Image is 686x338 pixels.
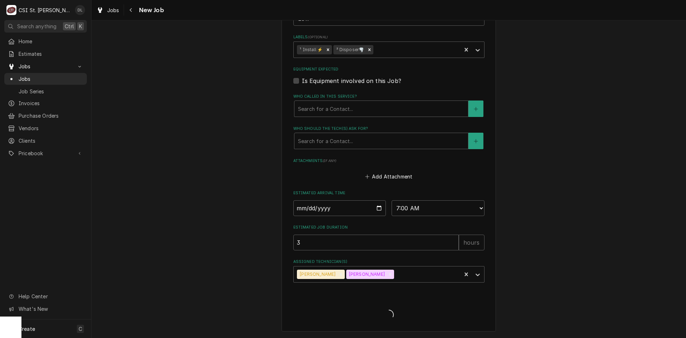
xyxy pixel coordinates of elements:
label: Who should the tech(s) ask for? [293,126,484,132]
div: David Lindsey's Avatar [75,5,85,15]
label: Assigned Technician(s) [293,259,484,265]
span: Jobs [19,63,73,70]
a: Go to Pricebook [4,147,87,159]
button: Navigate back [125,4,137,16]
button: Add Attachment [364,172,414,182]
div: hours [459,235,484,250]
a: Go to What's New [4,303,87,315]
a: Estimates [4,48,87,60]
span: Search anything [17,23,56,30]
a: Home [4,35,87,47]
label: Estimated Job Duration [293,225,484,230]
div: DL [75,5,85,15]
a: Purchase Orders [4,110,87,122]
div: Who should the tech(s) ask for? [293,126,484,149]
button: Create New Contact [468,133,483,149]
select: Time Select [392,200,484,216]
button: Create New Contact [468,101,483,117]
div: Who called in this service? [293,94,484,117]
button: Search anythingCtrlK [4,20,87,33]
div: [PERSON_NAME] [297,270,337,279]
div: ¹ Install ⚡️ [297,45,324,54]
div: Estimated Arrival Time [293,190,484,216]
div: [PERSON_NAME] [346,270,386,279]
span: Vendors [19,124,83,132]
span: New Job [137,5,164,15]
a: Clients [4,135,87,147]
div: CSI St. Louis's Avatar [6,5,16,15]
label: Who called in this service? [293,94,484,99]
div: C [6,5,16,15]
span: Invoices [19,99,83,107]
div: Estimated Job Duration [293,225,484,250]
span: Pricebook [19,150,73,157]
div: Remove ² Disposer🌪️ [366,45,373,54]
div: Remove ¹ Install ⚡️ [324,45,332,54]
label: Is Equipment involved on this Job? [302,77,401,85]
span: Jobs [19,75,83,83]
div: Remove Steve Heppermann [337,270,345,279]
label: Attachments [293,158,484,164]
span: ( if any ) [323,159,336,163]
a: Jobs [4,73,87,85]
span: Purchase Orders [19,112,83,119]
svg: Create New Contact [474,107,478,112]
span: Home [19,38,83,45]
input: Date [293,200,386,216]
span: Clients [19,137,83,144]
span: ( optional ) [308,35,328,39]
label: Labels [293,34,484,40]
svg: Create New Contact [474,139,478,144]
a: Jobs [94,4,122,16]
span: Loading... [293,308,484,323]
label: Equipment Expected [293,67,484,72]
span: Create [19,326,35,332]
a: Go to Jobs [4,60,87,72]
div: Labels [293,34,484,58]
div: Attachments [293,158,484,182]
div: ² Disposer🌪️ [333,45,366,54]
span: Job Series [19,88,83,95]
a: Vendors [4,122,87,134]
div: Remove Trevor Johnson [386,270,394,279]
div: Assigned Technician(s) [293,259,484,282]
div: Equipment Expected [293,67,484,85]
span: What's New [19,305,83,313]
span: K [79,23,82,30]
a: Invoices [4,97,87,109]
span: Jobs [107,6,119,14]
a: Job Series [4,85,87,97]
a: Go to Help Center [4,290,87,302]
span: Ctrl [65,23,74,30]
div: CSI St. [PERSON_NAME] [19,6,71,14]
label: Estimated Arrival Time [293,190,484,196]
span: Estimates [19,50,83,58]
span: C [79,325,82,333]
span: Help Center [19,293,83,300]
